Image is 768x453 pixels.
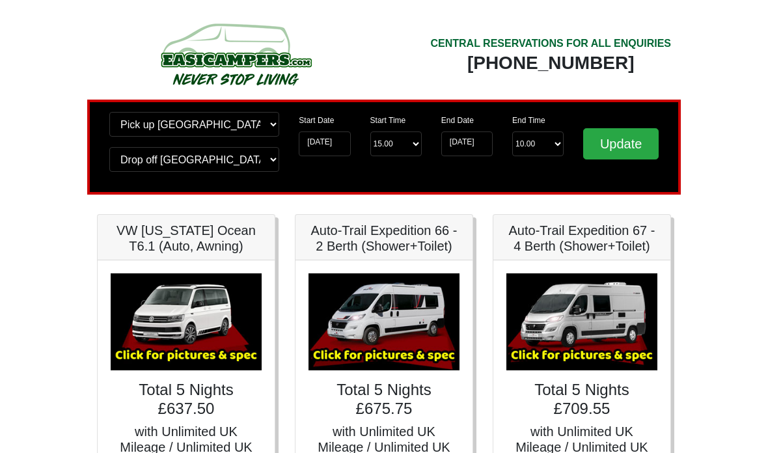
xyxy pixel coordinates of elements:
[299,115,334,126] label: Start Date
[111,273,262,370] img: VW California Ocean T6.1 (Auto, Awning)
[430,36,671,51] div: CENTRAL RESERVATIONS FOR ALL ENQUIRIES
[441,115,474,126] label: End Date
[111,223,262,254] h5: VW [US_STATE] Ocean T6.1 (Auto, Awning)
[309,381,459,419] h4: Total 5 Nights £675.75
[583,128,659,159] input: Update
[112,18,359,90] img: campers-checkout-logo.png
[430,51,671,75] div: [PHONE_NUMBER]
[111,381,262,419] h4: Total 5 Nights £637.50
[512,115,545,126] label: End Time
[506,273,657,370] img: Auto-Trail Expedition 67 - 4 Berth (Shower+Toilet)
[506,381,657,419] h4: Total 5 Nights £709.55
[309,273,459,370] img: Auto-Trail Expedition 66 - 2 Berth (Shower+Toilet)
[309,223,459,254] h5: Auto-Trail Expedition 66 - 2 Berth (Shower+Toilet)
[299,131,350,156] input: Start Date
[441,131,493,156] input: Return Date
[370,115,406,126] label: Start Time
[506,223,657,254] h5: Auto-Trail Expedition 67 - 4 Berth (Shower+Toilet)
